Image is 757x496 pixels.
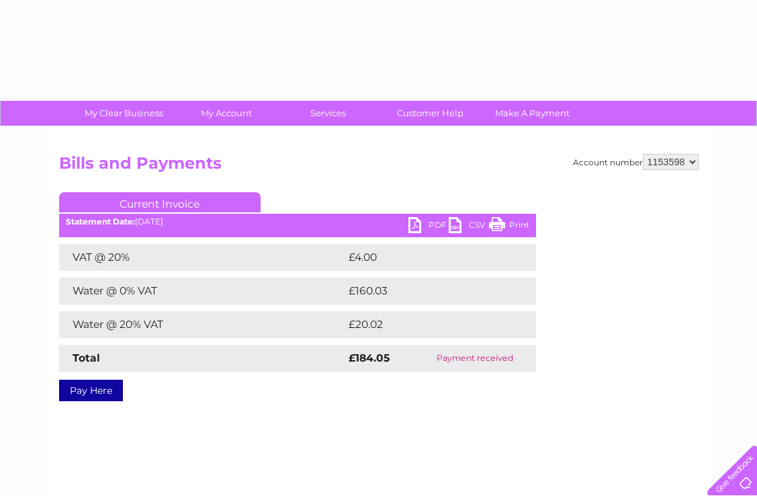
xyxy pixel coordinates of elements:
td: Water @ 20% VAT [59,311,345,338]
td: £4.00 [345,244,505,271]
a: Current Invoice [59,192,261,212]
h2: Bills and Payments [59,154,699,179]
a: My Account [171,101,281,126]
a: My Clear Business [69,101,179,126]
a: Pay Here [59,380,123,401]
td: VAT @ 20% [59,244,345,271]
a: Print [489,217,529,237]
a: Services [273,101,384,126]
td: Payment received [414,345,536,372]
a: CSV [449,217,489,237]
a: Customer Help [375,101,486,126]
td: £160.03 [345,278,512,304]
b: Statement Date: [66,216,135,226]
a: Make A Payment [477,101,588,126]
div: Account number [573,154,699,170]
strong: Total [73,352,100,364]
div: [DATE] [59,217,536,226]
td: Water @ 0% VAT [59,278,345,304]
td: £20.02 [345,311,509,338]
strong: £184.05 [349,352,390,364]
a: PDF [408,217,449,237]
